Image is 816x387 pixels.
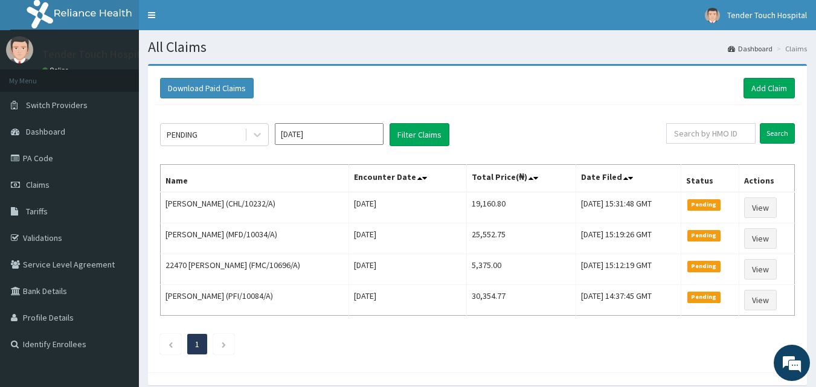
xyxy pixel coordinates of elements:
th: Encounter Date [349,165,467,193]
span: Claims [26,179,50,190]
td: [DATE] 15:31:48 GMT [576,192,681,223]
td: 25,552.75 [467,223,576,254]
th: Name [161,165,349,193]
input: Search by HMO ID [666,123,756,144]
td: [DATE] 14:37:45 GMT [576,285,681,316]
img: User Image [705,8,720,23]
td: 30,354.77 [467,285,576,316]
img: User Image [6,36,33,63]
a: View [744,197,777,218]
td: [PERSON_NAME] (PFI/10084/A) [161,285,349,316]
td: [PERSON_NAME] (MFD/10034/A) [161,223,349,254]
th: Actions [739,165,794,193]
a: View [744,290,777,310]
td: [DATE] 15:19:26 GMT [576,223,681,254]
span: Pending [687,230,721,241]
a: Dashboard [728,43,773,54]
a: Previous page [168,339,173,350]
td: [DATE] [349,254,467,285]
td: [DATE] [349,223,467,254]
button: Filter Claims [390,123,449,146]
a: Page 1 is your current page [195,339,199,350]
a: Add Claim [744,78,795,98]
a: Next page [221,339,226,350]
td: [DATE] [349,192,467,223]
a: Online [42,66,71,74]
th: Total Price(₦) [467,165,576,193]
a: View [744,259,777,280]
span: Switch Providers [26,100,88,110]
td: 22470 [PERSON_NAME] (FMC/10696/A) [161,254,349,285]
span: Dashboard [26,126,65,137]
a: View [744,228,777,249]
span: Pending [687,292,721,302]
span: Tariffs [26,206,48,217]
span: Pending [687,199,721,210]
input: Search [760,123,795,144]
td: [DATE] [349,285,467,316]
p: Tender Touch Hospital [42,49,150,60]
input: Select Month and Year [275,123,384,145]
span: Pending [687,261,721,272]
button: Download Paid Claims [160,78,254,98]
li: Claims [774,43,807,54]
th: Date Filed [576,165,681,193]
td: 19,160.80 [467,192,576,223]
span: Tender Touch Hospital [727,10,807,21]
h1: All Claims [148,39,807,55]
td: [DATE] 15:12:19 GMT [576,254,681,285]
td: 5,375.00 [467,254,576,285]
th: Status [681,165,739,193]
td: [PERSON_NAME] (CHL/10232/A) [161,192,349,223]
div: PENDING [167,129,198,141]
